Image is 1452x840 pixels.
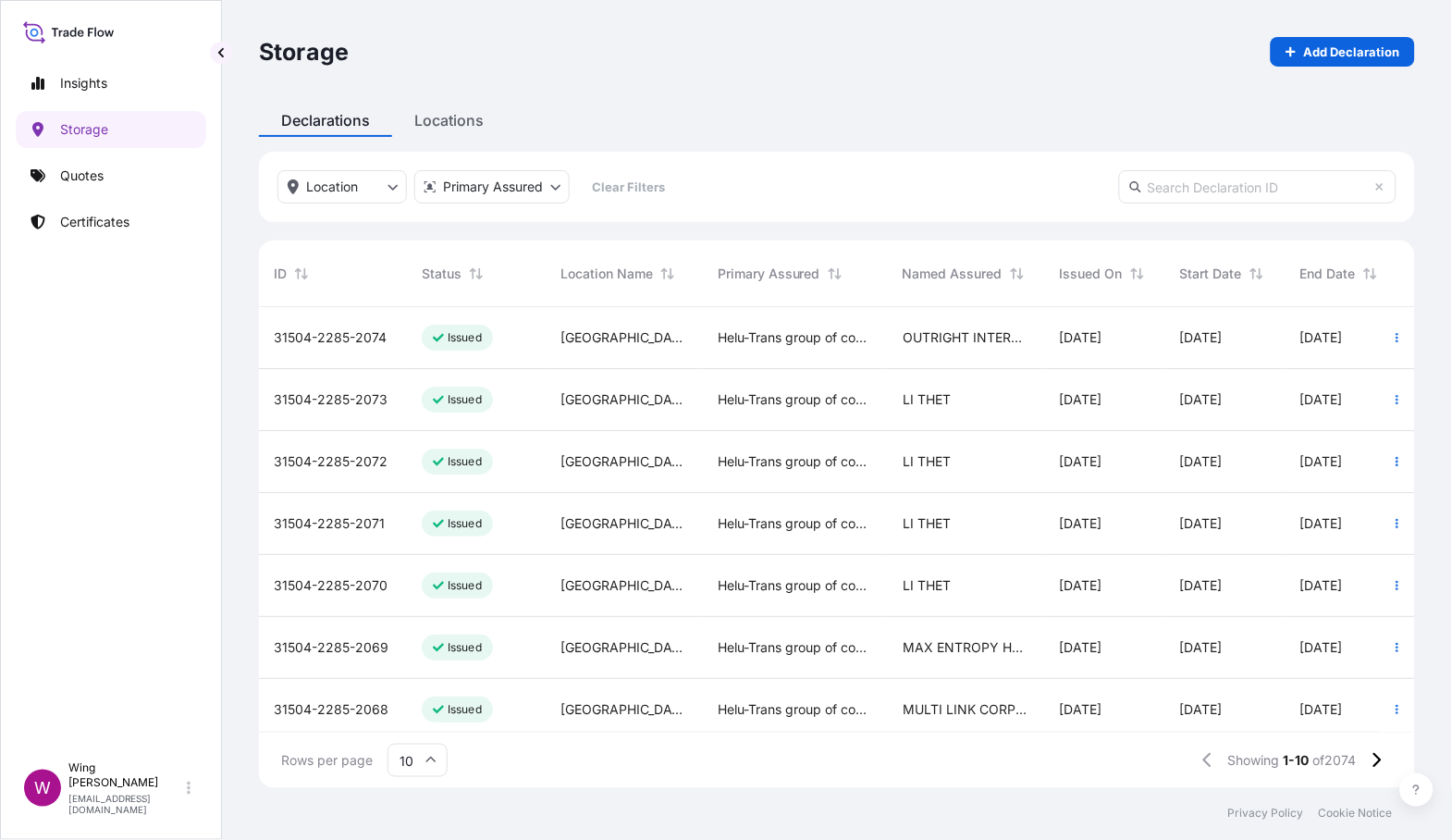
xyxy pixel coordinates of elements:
[290,263,313,285] button: Sort
[274,638,388,657] span: 31504-2285-2069
[1300,514,1343,533] span: [DATE]
[274,514,385,533] span: 31504-2285-2071
[1180,700,1223,719] span: [DATE]
[1060,390,1102,409] span: [DATE]
[1304,43,1400,61] p: Add Declaration
[1180,328,1223,347] span: [DATE]
[1180,638,1223,657] span: [DATE]
[718,452,873,471] span: Helu-Trans group of companies and their subsidiaries
[1300,576,1343,595] span: [DATE]
[448,392,482,407] p: Issued
[274,452,388,471] span: 31504-2285-2072
[560,576,688,595] span: [GEOGRAPHIC_DATA]
[903,638,1030,657] span: MAX ENTROPY HOLDING LIMITED
[1284,751,1310,770] span: 1-10
[34,779,51,797] span: W
[560,328,688,347] span: [GEOGRAPHIC_DATA]
[560,638,688,657] span: [GEOGRAPHIC_DATA]
[1180,576,1223,595] span: [DATE]
[448,330,482,345] p: Issued
[903,514,951,533] span: LI THET
[1228,807,1304,821] a: Privacy Policy
[392,104,506,137] div: Locations
[414,170,570,204] button: distributor Filter options
[1246,263,1268,285] button: Sort
[259,104,392,137] div: Declarations
[16,65,206,102] a: Insights
[60,167,104,185] p: Quotes
[281,751,373,770] span: Rows per page
[1060,265,1123,283] span: Issued On
[903,700,1030,719] span: MULTI LINK CORPORATE DEVELOPMENT LIMITED
[448,454,482,469] p: Issued
[1300,452,1343,471] span: [DATE]
[560,514,688,533] span: [GEOGRAPHIC_DATA]
[1313,751,1357,770] span: of 2074
[1300,700,1343,719] span: [DATE]
[277,170,407,204] button: location Filter options
[274,265,287,283] span: ID
[1060,514,1102,533] span: [DATE]
[657,263,679,285] button: Sort
[824,263,846,285] button: Sort
[903,390,951,409] span: LI THET
[60,120,108,139] p: Storage
[1319,807,1393,821] a: Cookie Notice
[448,702,482,717] p: Issued
[16,157,206,194] a: Quotes
[593,178,666,196] p: Clear Filters
[718,514,873,533] span: Helu-Trans group of companies and their subsidiaries
[1180,390,1223,409] span: [DATE]
[1180,265,1242,283] span: Start Date
[1060,328,1102,347] span: [DATE]
[903,452,951,471] span: LI THET
[16,111,206,148] a: Storage
[274,576,388,595] span: 31504-2285-2070
[560,390,688,409] span: [GEOGRAPHIC_DATA]
[718,576,873,595] span: Helu-Trans group of companies and their subsidiaries
[1360,263,1382,285] button: Sort
[60,213,129,231] p: Certificates
[577,172,681,202] button: Clear Filters
[1300,638,1343,657] span: [DATE]
[1300,390,1343,409] span: [DATE]
[903,265,1003,283] span: Named Assured
[718,390,873,409] span: Helu-Trans group of companies and their subsidiaries
[274,390,388,409] span: 31504-2285-2073
[903,328,1030,347] span: OUTRIGHT INTERNATIONAL LIMITED
[718,638,873,657] span: Helu-Trans group of companies and their subsidiaries
[560,700,688,719] span: [GEOGRAPHIC_DATA]
[274,700,388,719] span: 31504-2285-2068
[60,74,107,93] p: Insights
[16,204,206,241] a: Certificates
[1060,700,1102,719] span: [DATE]
[448,516,482,531] p: Issued
[1180,514,1223,533] span: [DATE]
[1228,751,1280,770] span: Showing
[1271,37,1415,67] a: Add Declaration
[1006,263,1028,285] button: Sort
[1180,452,1223,471] span: [DATE]
[560,452,688,471] span: [GEOGRAPHIC_DATA]
[1300,265,1356,283] span: End Date
[68,794,183,816] p: [EMAIL_ADDRESS][DOMAIN_NAME]
[274,328,387,347] span: 31504-2285-2074
[718,328,873,347] span: Helu-Trans group of companies and their subsidiaries
[903,576,951,595] span: LI THET
[718,265,820,283] span: Primary Assured
[718,700,873,719] span: Helu-Trans group of companies and their subsidiaries
[465,263,487,285] button: Sort
[1119,170,1397,204] input: Search Declaration ID
[422,265,461,283] span: Status
[1060,452,1102,471] span: [DATE]
[443,178,543,196] p: Primary Assured
[1060,576,1102,595] span: [DATE]
[560,265,653,283] span: Location Name
[1126,263,1149,285] button: Sort
[1300,328,1343,347] span: [DATE]
[306,178,358,196] p: Location
[448,640,482,655] p: Issued
[68,760,183,790] p: Wing [PERSON_NAME]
